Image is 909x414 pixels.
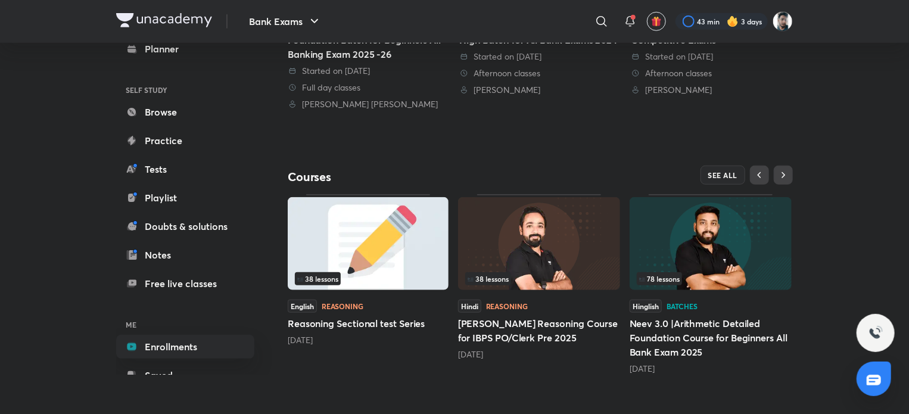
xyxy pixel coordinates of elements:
[631,67,793,79] div: Afternoon classes
[295,272,441,285] div: left
[288,334,449,346] div: 12 days ago
[631,84,793,96] div: Vishal Parihar
[773,11,793,32] img: Snehasish Das
[288,65,450,77] div: Started on 23 Jan 2025
[242,10,329,33] button: Bank Exams
[116,37,254,61] a: Planner
[116,272,254,295] a: Free live classes
[631,51,793,63] div: Started on 1 Jul 2023
[459,51,621,63] div: Started on 8 Aug 2024
[458,194,620,360] div: Nishchay Reasoning Course for IBPS PO/Clerk Pre 2025
[295,272,441,285] div: infocontainer
[116,363,254,387] a: Saved
[458,348,620,360] div: 15 days ago
[459,67,621,79] div: Afternoon classes
[458,197,620,290] img: Thumbnail
[288,316,449,331] h5: Reasoning Sectional test Series
[465,272,613,285] div: infosection
[468,275,509,282] span: 38 lessons
[116,129,254,152] a: Practice
[630,300,662,313] span: Hinglish
[708,171,738,179] span: SEE ALL
[116,214,254,238] a: Doubts & solutions
[667,303,698,310] div: Batches
[458,316,620,345] h5: [PERSON_NAME] Reasoning Course for IBPS PO/Clerk Pre 2025
[116,243,254,267] a: Notes
[630,316,792,359] h5: Neev 3.0 |Arithmetic Detailed Foundation Course for Beginners All Bank Exam 2025
[458,300,481,313] span: Hindi
[116,13,212,30] a: Company Logo
[288,300,317,313] span: English
[637,272,785,285] div: infocontainer
[630,197,792,290] img: Thumbnail
[630,194,792,374] div: Neev 3.0 |Arithmetic Detailed Foundation Course for Beginners All Bank Exam 2025
[116,335,254,359] a: Enrollments
[116,157,254,181] a: Tests
[727,15,739,27] img: streak
[630,363,792,375] div: 2 months ago
[288,82,450,94] div: Full day classes
[295,272,441,285] div: infosection
[288,194,449,345] div: Reasoning Sectional test Series
[288,169,540,185] h4: Courses
[465,272,613,285] div: left
[322,303,363,310] div: Reasoning
[116,315,254,335] h6: ME
[637,272,785,285] div: left
[651,16,662,27] img: avatar
[459,84,621,96] div: Vishal Parihar
[639,275,680,282] span: 78 lessons
[116,186,254,210] a: Playlist
[486,303,528,310] div: Reasoning
[116,13,212,27] img: Company Logo
[868,326,883,340] img: ttu
[288,98,450,110] div: Arun Singh Rawat
[637,272,785,285] div: infosection
[297,275,338,282] span: 38 lessons
[701,166,746,185] button: SEE ALL
[288,197,449,290] img: Thumbnail
[116,80,254,100] h6: SELF STUDY
[465,272,613,285] div: infocontainer
[647,12,666,31] button: avatar
[116,100,254,124] a: Browse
